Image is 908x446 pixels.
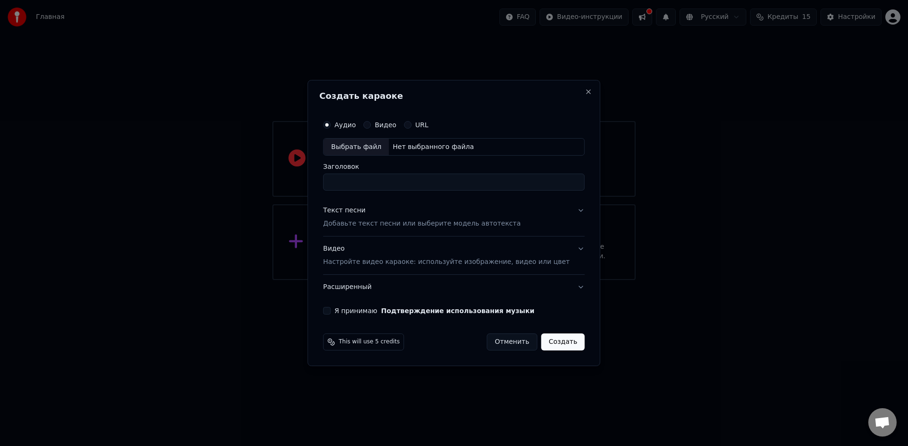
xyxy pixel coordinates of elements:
[415,122,428,128] label: URL
[323,237,585,275] button: ВидеоНастройте видео караоке: используйте изображение, видео или цвет
[323,257,569,267] p: Настройте видео караоке: используйте изображение, видео или цвет
[323,219,521,229] p: Добавьте текст песни или выберите модель автотекста
[323,139,389,156] div: Выбрать файл
[323,275,585,299] button: Расширенный
[541,333,585,350] button: Создать
[319,92,588,100] h2: Создать караоке
[334,122,356,128] label: Аудио
[389,142,478,152] div: Нет выбранного файла
[487,333,537,350] button: Отменить
[334,307,534,314] label: Я принимаю
[375,122,396,128] label: Видео
[323,164,585,170] label: Заголовок
[323,245,569,267] div: Видео
[339,338,400,346] span: This will use 5 credits
[323,206,366,216] div: Текст песни
[323,199,585,236] button: Текст песниДобавьте текст песни или выберите модель автотекста
[381,307,534,314] button: Я принимаю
